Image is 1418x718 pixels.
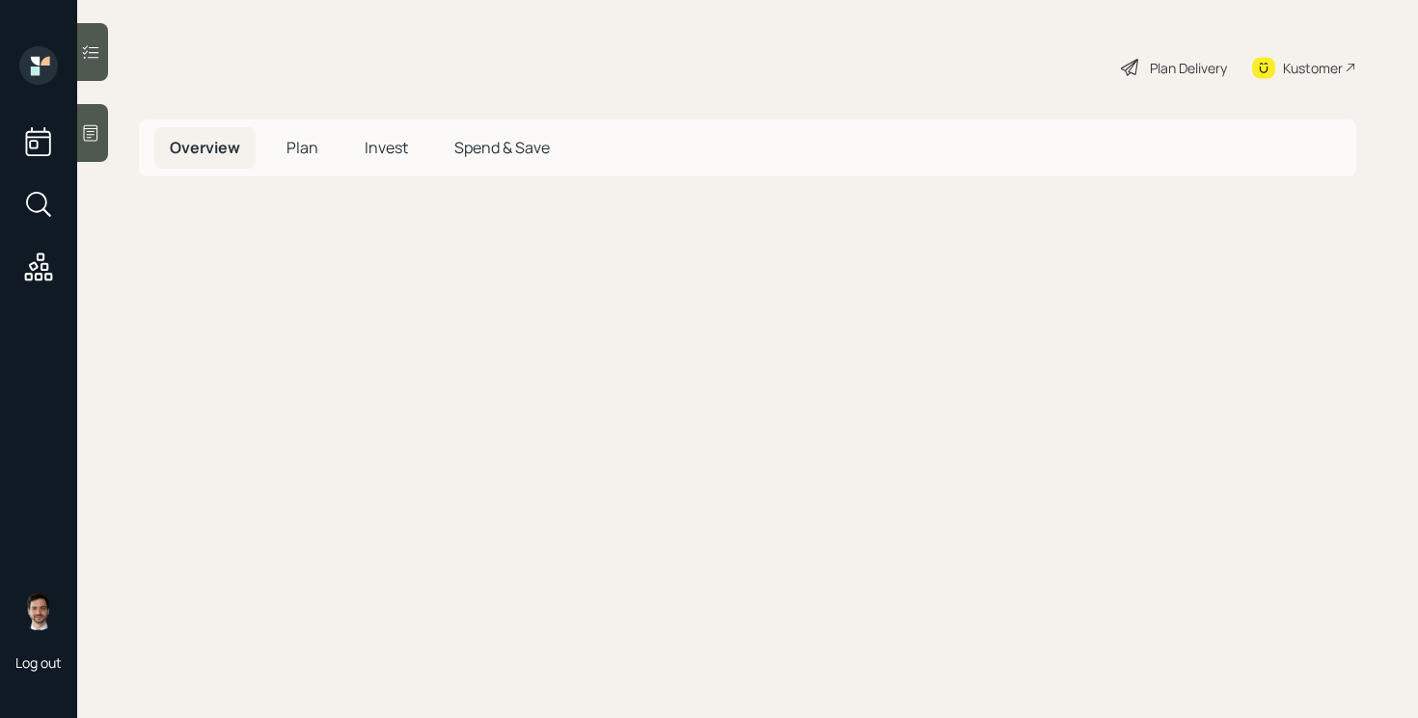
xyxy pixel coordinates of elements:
[19,592,58,630] img: jonah-coleman-headshot.png
[170,137,240,158] span: Overview
[1283,58,1343,78] div: Kustomer
[365,137,408,158] span: Invest
[286,137,318,158] span: Plan
[1150,58,1227,78] div: Plan Delivery
[15,653,62,672] div: Log out
[454,137,550,158] span: Spend & Save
